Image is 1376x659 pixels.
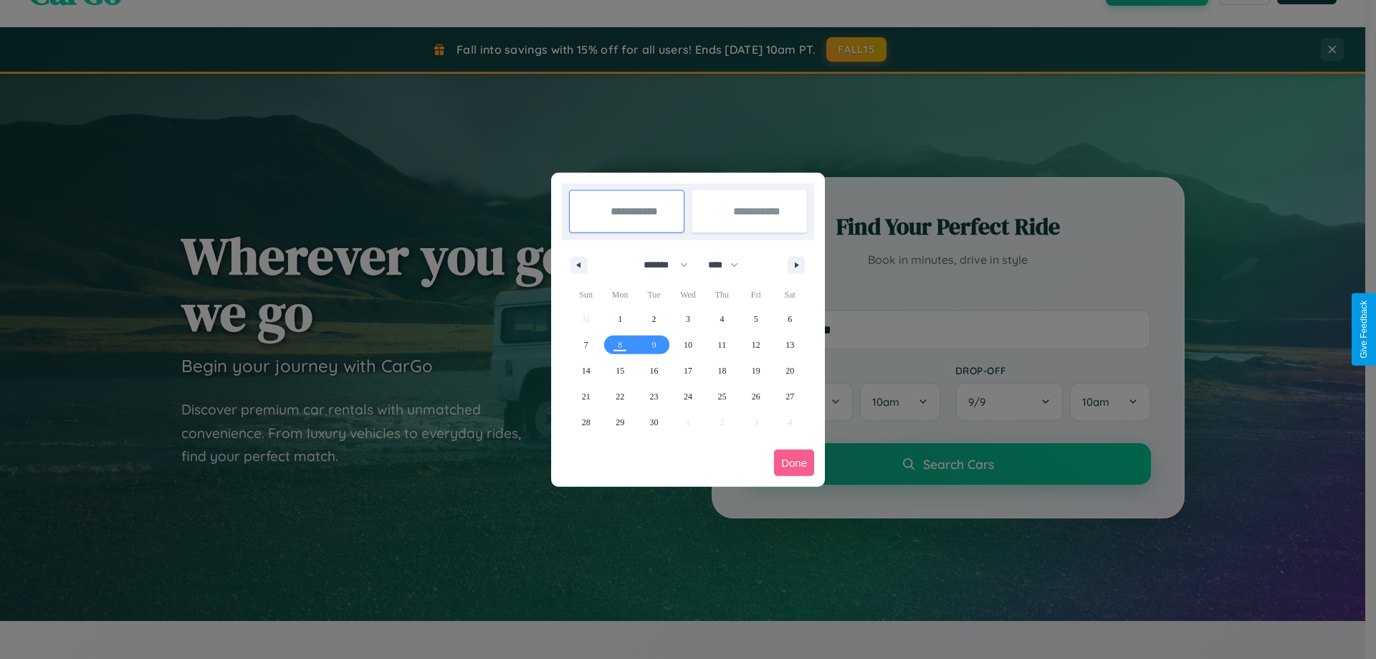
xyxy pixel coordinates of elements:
[603,358,636,384] button: 15
[773,358,807,384] button: 20
[652,332,656,358] span: 9
[603,283,636,306] span: Mon
[684,358,692,384] span: 17
[616,409,624,435] span: 29
[652,306,656,332] span: 2
[671,283,704,306] span: Wed
[671,384,704,409] button: 24
[739,358,773,384] button: 19
[785,358,794,384] span: 20
[785,384,794,409] span: 27
[773,306,807,332] button: 6
[684,384,692,409] span: 24
[718,332,727,358] span: 11
[1359,300,1369,359] div: Give Feedback
[603,409,636,435] button: 29
[717,358,726,384] span: 18
[773,283,807,306] span: Sat
[603,384,636,409] button: 22
[774,450,814,476] button: Done
[637,358,671,384] button: 16
[569,384,603,409] button: 21
[684,332,692,358] span: 10
[752,358,760,384] span: 19
[584,332,588,358] span: 7
[671,358,704,384] button: 17
[671,332,704,358] button: 10
[752,384,760,409] span: 26
[637,384,671,409] button: 23
[739,384,773,409] button: 26
[752,332,760,358] span: 12
[582,384,591,409] span: 21
[569,358,603,384] button: 14
[603,306,636,332] button: 1
[582,409,591,435] span: 28
[686,306,690,332] span: 3
[569,283,603,306] span: Sun
[705,283,739,306] span: Thu
[650,358,659,384] span: 16
[618,306,622,332] span: 1
[705,332,739,358] button: 11
[603,332,636,358] button: 8
[739,332,773,358] button: 12
[671,306,704,332] button: 3
[705,306,739,332] button: 4
[720,306,724,332] span: 4
[637,409,671,435] button: 30
[773,332,807,358] button: 13
[739,283,773,306] span: Fri
[717,384,726,409] span: 25
[569,409,603,435] button: 28
[569,332,603,358] button: 7
[637,283,671,306] span: Tue
[785,332,794,358] span: 13
[773,384,807,409] button: 27
[705,384,739,409] button: 25
[582,358,591,384] span: 14
[637,306,671,332] button: 2
[650,384,659,409] span: 23
[705,358,739,384] button: 18
[616,358,624,384] span: 15
[754,306,758,332] span: 5
[616,384,624,409] span: 22
[637,332,671,358] button: 9
[739,306,773,332] button: 5
[788,306,792,332] span: 6
[618,332,622,358] span: 8
[650,409,659,435] span: 30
